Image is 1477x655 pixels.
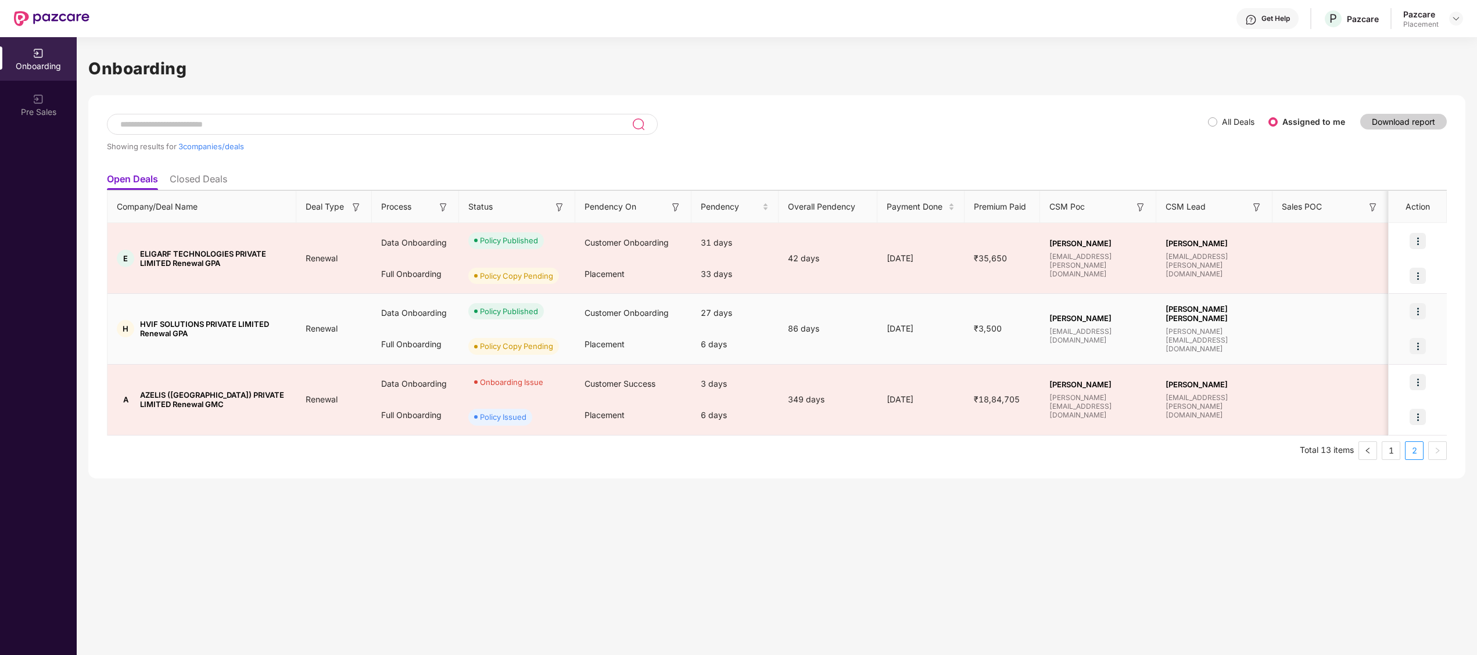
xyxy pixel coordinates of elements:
[1245,14,1257,26] img: svg+xml;base64,PHN2ZyBpZD0iSGVscC0zMngzMiIgeG1sbnM9Imh0dHA6Ly93d3cudzMub3JnLzIwMDAvc3ZnIiB3aWR0aD...
[691,368,779,400] div: 3 days
[1282,117,1345,127] label: Assigned to me
[107,173,158,190] li: Open Deals
[585,200,636,213] span: Pendency On
[585,339,625,349] span: Placement
[372,368,459,400] div: Data Onboarding
[670,201,682,213] img: svg+xml;base64,PHN2ZyB3aWR0aD0iMTYiIGhlaWdodD0iMTYiIHZpZXdCb3g9IjAgMCAxNiAxNiIgZmlsbD0ibm9uZSIgeG...
[1434,447,1441,454] span: right
[1166,327,1263,353] span: [PERSON_NAME][EMAIL_ADDRESS][DOMAIN_NAME]
[779,191,877,223] th: Overall Pendency
[1166,380,1263,389] span: [PERSON_NAME]
[585,410,625,420] span: Placement
[585,237,669,247] span: Customer Onboarding
[691,191,779,223] th: Pendency
[1403,9,1439,20] div: Pazcare
[585,269,625,279] span: Placement
[585,379,655,388] span: Customer Success
[1049,239,1147,248] span: [PERSON_NAME]
[88,56,1465,81] h1: Onboarding
[33,48,44,59] img: svg+xml;base64,PHN2ZyB3aWR0aD0iMjAiIGhlaWdodD0iMjAiIHZpZXdCb3g9IjAgMCAyMCAyMCIgZmlsbD0ibm9uZSIgeG...
[178,142,244,151] span: 3 companies/deals
[1360,114,1447,129] button: Download report
[1410,374,1426,390] img: icon
[33,93,44,105] img: svg+xml;base64,PHN2ZyB3aWR0aD0iMjAiIGhlaWdodD0iMjAiIHZpZXdCb3g9IjAgMCAyMCAyMCIgZmlsbD0ibm9uZSIgeG...
[468,200,493,213] span: Status
[14,11,89,26] img: New Pazcare Logo
[350,201,362,213] img: svg+xml;base64,PHN2ZyB3aWR0aD0iMTYiIGhlaWdodD0iMTYiIHZpZXdCb3g9IjAgMCAxNiAxNiIgZmlsbD0ibm9uZSIgeG...
[877,393,965,406] div: [DATE]
[140,249,287,268] span: ELIGARF TECHNOLOGIES PRIVATE LIMITED Renewal GPA
[480,340,553,352] div: Policy Copy Pending
[372,400,459,431] div: Full Onboarding
[372,297,459,329] div: Data Onboarding
[585,308,669,318] span: Customer Onboarding
[1358,441,1377,460] li: Previous Page
[117,391,134,408] div: A
[1405,441,1424,460] li: 2
[691,258,779,290] div: 33 days
[480,305,538,317] div: Policy Published
[140,319,287,338] span: HVIF SOLUTIONS PRIVATE LIMITED Renewal GPA
[1410,233,1426,249] img: icon
[1049,252,1147,278] span: [EMAIL_ADDRESS][PERSON_NAME][DOMAIN_NAME]
[117,250,134,267] div: E
[1166,239,1263,248] span: [PERSON_NAME]
[107,191,296,223] th: Company/Deal Name
[1382,442,1400,459] a: 1
[691,297,779,329] div: 27 days
[1358,441,1377,460] button: left
[1049,380,1147,389] span: [PERSON_NAME]
[296,253,347,263] span: Renewal
[1428,441,1447,460] li: Next Page
[1049,200,1085,213] span: CSM Poc
[296,323,347,333] span: Renewal
[1251,201,1263,213] img: svg+xml;base64,PHN2ZyB3aWR0aD0iMTYiIGhlaWdodD0iMTYiIHZpZXdCb3g9IjAgMCAxNiAxNiIgZmlsbD0ibm9uZSIgeG...
[779,322,877,335] div: 86 days
[779,393,877,406] div: 349 days
[1410,303,1426,319] img: icon
[306,200,344,213] span: Deal Type
[1410,409,1426,425] img: icon
[1166,252,1263,278] span: [EMAIL_ADDRESS][PERSON_NAME][DOMAIN_NAME]
[1282,200,1322,213] span: Sales POC
[965,191,1040,223] th: Premium Paid
[296,394,347,404] span: Renewal
[877,322,965,335] div: [DATE]
[140,390,287,409] span: AZELIS ([GEOGRAPHIC_DATA]) PRIVATE LIMITED Renewal GMC
[691,329,779,360] div: 6 days
[1049,327,1147,344] span: [EMAIL_ADDRESS][DOMAIN_NAME]
[480,411,526,423] div: Policy Issued
[965,253,1016,263] span: ₹35,650
[877,252,965,265] div: [DATE]
[107,142,1208,151] div: Showing results for
[372,329,459,360] div: Full Onboarding
[1410,268,1426,284] img: icon
[1135,201,1146,213] img: svg+xml;base64,PHN2ZyB3aWR0aD0iMTYiIGhlaWdodD0iMTYiIHZpZXdCb3g9IjAgMCAxNiAxNiIgZmlsbD0ibm9uZSIgeG...
[372,258,459,290] div: Full Onboarding
[1403,20,1439,29] div: Placement
[1329,12,1337,26] span: P
[632,117,645,131] img: svg+xml;base64,PHN2ZyB3aWR0aD0iMjQiIGhlaWdodD0iMjUiIHZpZXdCb3g9IjAgMCAyNCAyNSIgZmlsbD0ibm9uZSIgeG...
[691,227,779,258] div: 31 days
[1389,191,1447,223] th: Action
[1166,304,1263,323] span: [PERSON_NAME] [PERSON_NAME]
[877,191,965,223] th: Payment Done
[372,227,459,258] div: Data Onboarding
[480,235,538,246] div: Policy Published
[1451,14,1461,23] img: svg+xml;base64,PHN2ZyBpZD0iRHJvcGRvd24tMzJ4MzIiIHhtbG5zPSJodHRwOi8vd3d3LnczLm9yZy8yMDAwL3N2ZyIgd2...
[1364,447,1371,454] span: left
[1367,201,1379,213] img: svg+xml;base64,PHN2ZyB3aWR0aD0iMTYiIGhlaWdodD0iMTYiIHZpZXdCb3g9IjAgMCAxNiAxNiIgZmlsbD0ibm9uZSIgeG...
[1300,441,1354,460] li: Total 13 items
[1166,393,1263,419] span: [EMAIL_ADDRESS][PERSON_NAME][DOMAIN_NAME]
[480,376,543,388] div: Onboarding Issue
[117,320,134,337] div: H
[1410,338,1426,354] img: icon
[1347,13,1379,24] div: Pazcare
[1049,393,1147,419] span: [PERSON_NAME][EMAIL_ADDRESS][DOMAIN_NAME]
[170,173,227,190] li: Closed Deals
[965,323,1011,333] span: ₹3,500
[1166,200,1206,213] span: CSM Lead
[965,394,1029,404] span: ₹18,84,705
[1406,442,1423,459] a: 2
